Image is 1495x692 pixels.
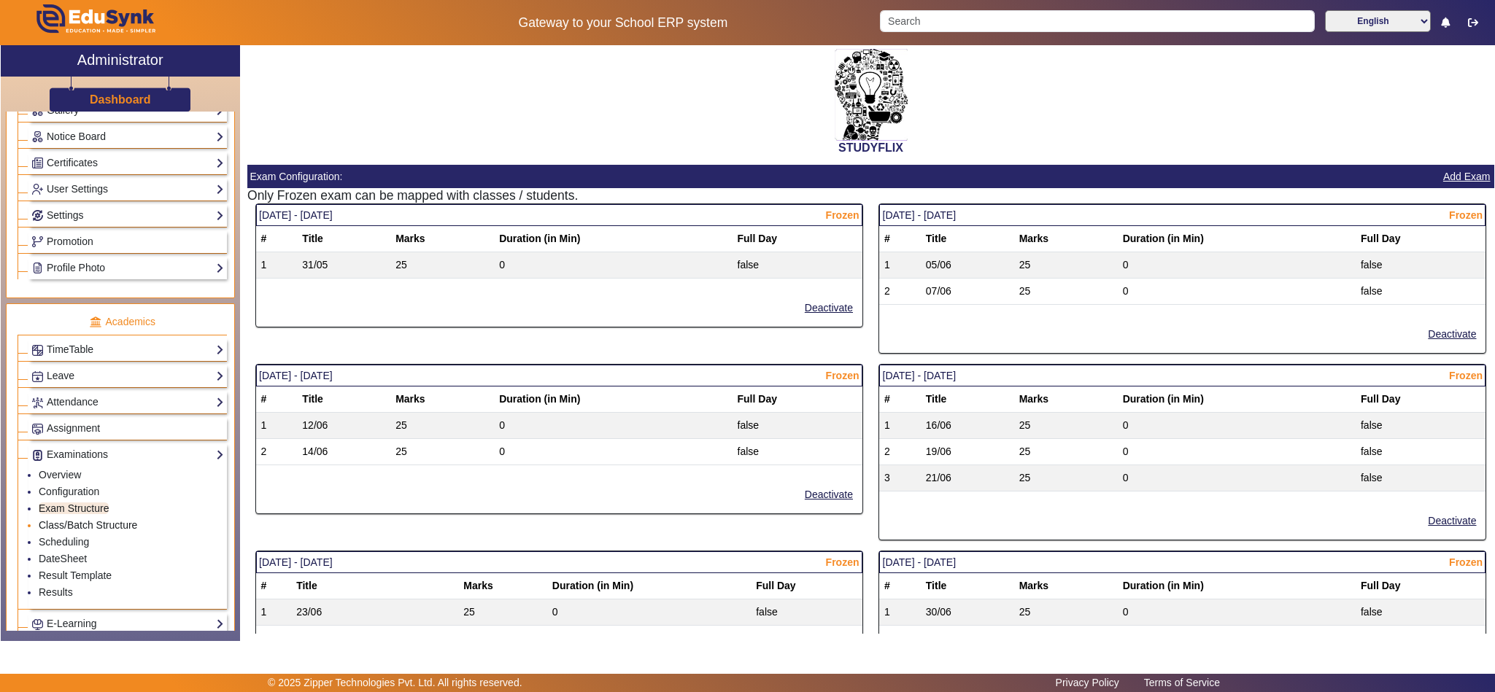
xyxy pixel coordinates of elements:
[1014,439,1118,465] td: 25
[1356,279,1486,305] td: false
[921,599,1014,626] td: 30/06
[256,573,292,599] th: #
[494,439,732,465] td: 0
[921,279,1014,305] td: 07/06
[494,413,732,439] td: 0
[39,502,109,514] a: Exam Structure
[1118,252,1356,279] td: 0
[879,252,921,279] td: 1
[291,599,458,626] td: 23/06
[921,626,1014,652] td: 03/07
[1048,673,1127,692] a: Privacy Policy
[921,465,1014,491] td: 21/06
[39,469,81,481] a: Overview
[390,252,494,279] td: 25
[1118,599,1356,626] td: 0
[1426,325,1477,343] button: Deactivate
[256,204,862,226] mat-card-header: [DATE] - [DATE]
[89,92,152,107] a: Dashboard
[733,252,863,279] td: false
[256,226,298,252] th: #
[1014,252,1118,279] td: 25
[803,299,854,317] button: Deactivate
[880,10,1315,32] input: Search
[751,573,862,599] th: Full Day
[921,413,1014,439] td: 16/06
[826,208,859,223] span: Frozen
[921,252,1014,279] td: 05/06
[89,316,102,329] img: academic.png
[77,51,163,69] h2: Administrator
[733,226,863,252] th: Full Day
[247,165,1494,188] mat-card-header: Exam Configuration:
[256,413,298,439] td: 1
[32,236,43,247] img: Branchoperations.png
[1137,673,1227,692] a: Terms of Service
[1118,386,1356,413] th: Duration (in Min)
[1014,386,1118,413] th: Marks
[879,439,921,465] td: 2
[1118,413,1356,439] td: 0
[390,386,494,413] th: Marks
[879,279,921,305] td: 2
[39,519,137,531] a: Class/Batch Structure
[1014,226,1118,252] th: Marks
[47,422,100,434] span: Assignment
[39,536,89,548] a: Scheduling
[31,420,224,437] a: Assignment
[547,599,751,626] td: 0
[297,252,390,279] td: 31/05
[297,226,390,252] th: Title
[803,486,854,504] button: Deactivate
[733,439,863,465] td: false
[256,386,298,413] th: #
[1356,439,1486,465] td: false
[1449,368,1483,384] span: Frozen
[39,586,73,598] a: Results
[297,386,390,413] th: Title
[1449,555,1483,570] span: Frozen
[1356,252,1486,279] td: false
[247,141,1494,155] h2: STUDYFLIX
[826,555,859,570] span: Frozen
[1118,226,1356,252] th: Duration (in Min)
[835,49,908,141] img: 2da83ddf-6089-4dce-a9e2-416746467bdd
[921,439,1014,465] td: 19/06
[32,424,43,435] img: Assignments.png
[494,252,732,279] td: 0
[1118,439,1356,465] td: 0
[826,368,859,384] span: Frozen
[751,599,862,626] td: false
[47,236,93,247] span: Promotion
[390,439,494,465] td: 25
[921,573,1014,599] th: Title
[390,413,494,439] td: 25
[1449,208,1483,223] span: Frozen
[879,573,921,599] th: #
[1014,626,1118,652] td: 25
[1356,465,1486,491] td: false
[547,626,751,652] td: 0
[1118,279,1356,305] td: 0
[256,439,298,465] td: 2
[1014,413,1118,439] td: 25
[1356,413,1486,439] td: false
[879,626,921,652] td: 2
[879,599,921,626] td: 1
[494,226,732,252] th: Duration (in Min)
[458,599,547,626] td: 25
[291,626,458,652] td: 26/06
[256,252,298,279] td: 1
[879,204,1486,226] mat-card-header: [DATE] - [DATE]
[879,465,921,491] td: 3
[921,226,1014,252] th: Title
[733,386,863,413] th: Full Day
[921,386,1014,413] th: Title
[31,233,224,250] a: Promotion
[90,93,151,106] h3: Dashboard
[297,413,390,439] td: 12/06
[751,626,862,652] td: false
[256,365,862,386] mat-card-header: [DATE] - [DATE]
[1118,626,1356,652] td: 0
[382,15,864,31] h5: Gateway to your School ERP system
